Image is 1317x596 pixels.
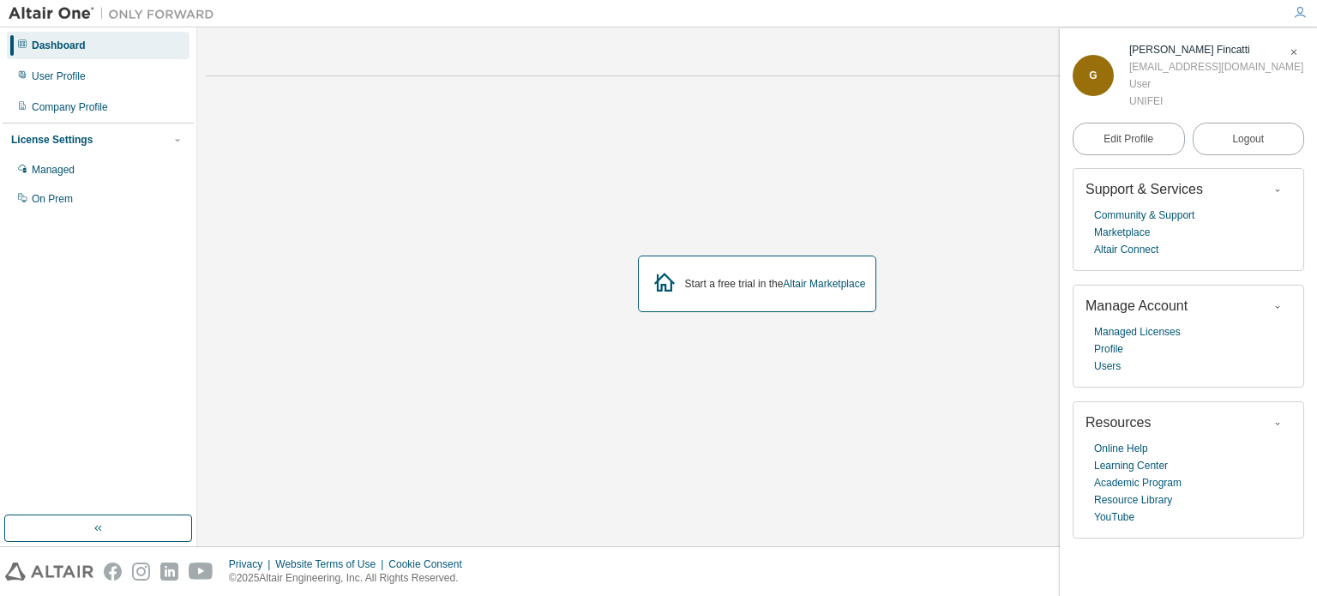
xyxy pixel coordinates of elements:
[1193,123,1305,155] button: Logout
[275,557,388,571] div: Website Terms of Use
[1085,298,1188,313] span: Manage Account
[5,563,93,581] img: altair_logo.svg
[32,39,86,52] div: Dashboard
[1094,323,1181,340] a: Managed Licenses
[1094,358,1121,375] a: Users
[1094,340,1123,358] a: Profile
[11,133,93,147] div: License Settings
[1129,58,1303,75] div: [EMAIL_ADDRESS][DOMAIN_NAME]
[1094,440,1148,457] a: Online Help
[1129,75,1303,93] div: User
[189,563,213,581] img: youtube.svg
[1094,474,1182,491] a: Academic Program
[1094,509,1134,526] a: YouTube
[1129,41,1303,58] div: Gabriela Nogaroto Fincatti
[388,557,472,571] div: Cookie Consent
[32,69,86,83] div: User Profile
[32,163,75,177] div: Managed
[1073,123,1185,155] a: Edit Profile
[1089,69,1097,81] span: G
[1085,415,1151,430] span: Resources
[1094,241,1158,258] a: Altair Connect
[1094,491,1172,509] a: Resource Library
[783,278,865,290] a: Altair Marketplace
[229,571,472,586] p: © 2025 Altair Engineering, Inc. All Rights Reserved.
[229,557,275,571] div: Privacy
[32,192,73,206] div: On Prem
[132,563,150,581] img: instagram.svg
[1104,132,1153,146] span: Edit Profile
[685,277,866,291] div: Start a free trial in the
[9,5,223,22] img: Altair One
[104,563,122,581] img: facebook.svg
[32,100,108,114] div: Company Profile
[1232,130,1264,147] span: Logout
[1094,224,1150,241] a: Marketplace
[1085,182,1203,196] span: Support & Services
[1094,457,1168,474] a: Learning Center
[1094,207,1194,224] a: Community & Support
[160,563,178,581] img: linkedin.svg
[1129,93,1303,110] div: UNIFEI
